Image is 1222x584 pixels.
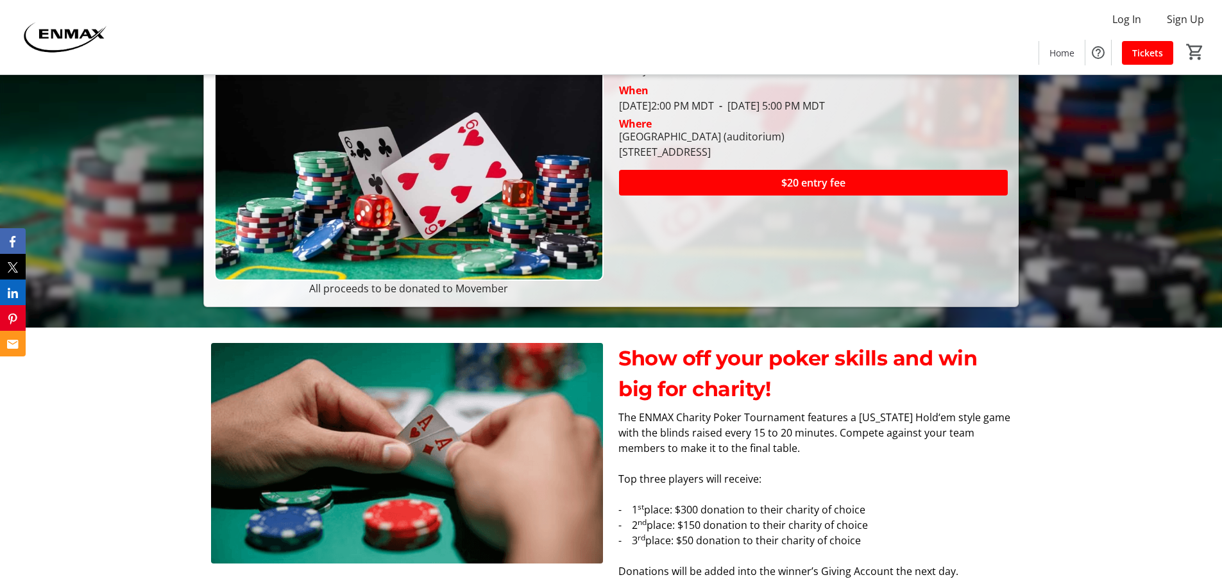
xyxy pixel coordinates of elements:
span: The ENMAX Charity Poker Tournament features a [US_STATE] Hold‘em style game with the blinds raise... [618,410,1010,455]
a: Home [1039,41,1085,65]
span: [DATE] 5:00 PM MDT [714,99,825,113]
span: place: $150 donation to their charity of choice [647,518,868,532]
img: Campaign CTA Media Photo [214,62,603,281]
button: Sign Up [1157,9,1214,29]
span: place: $50 donation to their charity of choice [645,533,861,547]
div: When [619,83,649,98]
div: [GEOGRAPHIC_DATA] (auditorium) [619,129,785,144]
button: $20 entry fee [619,170,1008,196]
span: - 1 [618,503,638,517]
button: Cart [1184,40,1207,63]
img: undefined [211,343,603,563]
p: Show off your poker skills and win big for charity! [618,343,1010,405]
span: Tickets [1132,46,1163,60]
span: place: $300 donation to their charity of choice [644,503,865,517]
a: Tickets [1122,41,1173,65]
span: [DATE] 2:00 PM MDT [619,99,714,113]
span: Donations will be added into the winner’s Giving Account the next day. [618,564,958,578]
span: Home [1049,46,1074,60]
span: - 2 [618,518,638,532]
span: - 3 [618,533,638,547]
div: Where [619,119,652,129]
sup: st [638,501,644,512]
span: - [714,99,727,113]
p: All proceeds to be donated to Movember [214,281,603,296]
span: Top three players will receive: [618,472,761,486]
img: ENMAX 's Logo [8,5,122,69]
span: $20 entry fee [781,175,845,190]
button: Help [1085,40,1111,65]
span: Sign Up [1167,12,1204,27]
sup: nd [638,517,647,528]
span: Log In [1112,12,1141,27]
sup: rd [638,532,645,543]
button: Log In [1102,9,1151,29]
div: [STREET_ADDRESS] [619,144,785,160]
